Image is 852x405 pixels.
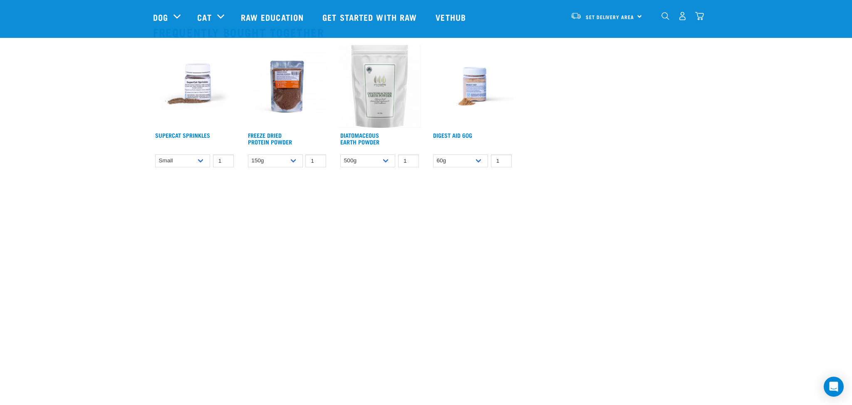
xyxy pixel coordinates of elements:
[305,154,326,167] input: 1
[570,12,582,20] img: van-moving.png
[314,0,427,34] a: Get started with Raw
[586,15,634,18] span: Set Delivery Area
[398,154,419,167] input: 1
[678,12,687,20] img: user.png
[661,12,669,20] img: home-icon-1@2x.png
[155,134,210,137] a: Supercat Sprinkles
[491,154,512,167] input: 1
[213,154,234,167] input: 1
[233,0,314,34] a: Raw Education
[695,12,704,20] img: home-icon@2x.png
[246,45,329,128] img: FD Protein Powder
[248,134,292,143] a: Freeze Dried Protein Powder
[427,0,476,34] a: Vethub
[153,11,168,23] a: Dog
[340,134,379,143] a: Diatomaceous Earth Powder
[153,45,236,128] img: Plastic Container of SuperCat Sprinkles With Product Shown Outside Of The Bottle
[433,134,472,137] a: Digest Aid 60g
[197,11,211,23] a: Cat
[338,45,421,128] img: Diatomaceous earth
[431,45,514,128] img: Raw Essentials Digest Aid Pet Supplement
[824,377,844,397] div: Open Intercom Messenger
